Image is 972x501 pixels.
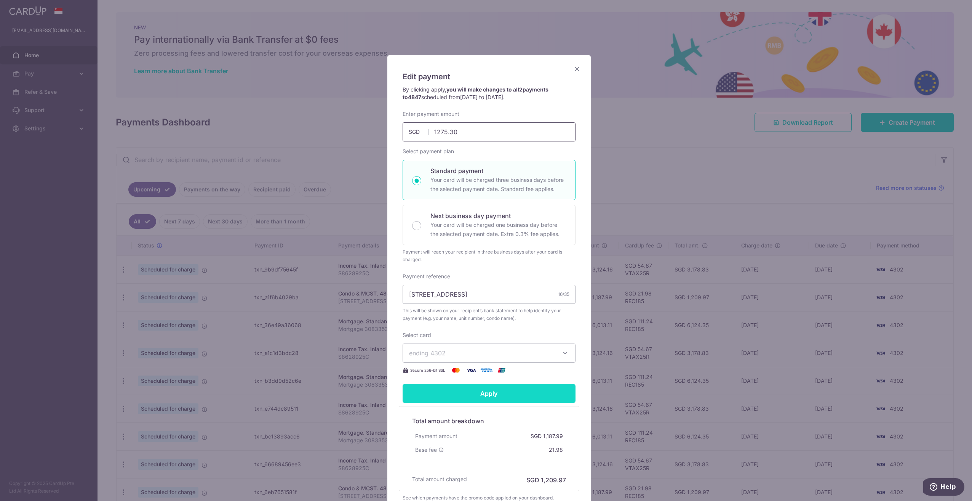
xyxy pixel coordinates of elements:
[403,122,576,141] input: 0.00
[546,443,566,457] div: 21.98
[415,446,437,454] span: Base fee
[430,166,566,175] p: Standard payment
[412,429,460,443] div: Payment amount
[410,367,445,373] span: Secure 256-bit SSL
[479,366,494,375] img: American Express
[923,478,964,497] iframe: Opens a widget where you can find more information
[430,211,566,220] p: Next business day payment
[403,110,459,118] label: Enter payment amount
[430,220,566,239] p: Your card will be charged one business day before the selected payment date. Extra 0.3% fee applies.
[403,86,576,101] p: By clicking apply, scheduled from .
[403,71,576,83] h5: Edit payment
[403,307,576,322] span: This will be shown on your recipient’s bank statement to help identify your payment (e.g. your na...
[526,475,566,485] h6: SGD 1,209.97
[403,344,576,363] button: ending 4302
[408,94,421,100] span: 4847
[464,366,479,375] img: Visa
[494,366,509,375] img: UnionPay
[403,273,450,280] label: Payment reference
[558,291,569,298] div: 16/35
[430,175,566,194] p: Your card will be charged three business days before the selected payment date. Standard fee appl...
[403,331,431,339] label: Select card
[448,366,464,375] img: Mastercard
[409,349,446,357] span: ending 4302
[528,429,566,443] div: SGD 1,187.99
[460,94,503,100] span: [DATE] to [DATE]
[403,248,576,263] div: Payment will reach your recipient in three business days after your card is charged.
[412,475,467,483] h6: Total amount charged
[519,86,523,93] span: 2
[403,86,548,100] strong: you will make changes to all payments to
[403,148,454,155] label: Select payment plan
[572,64,582,74] button: Close
[409,128,428,136] span: SGD
[412,416,566,426] h5: Total amount breakdown
[403,384,576,403] input: Apply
